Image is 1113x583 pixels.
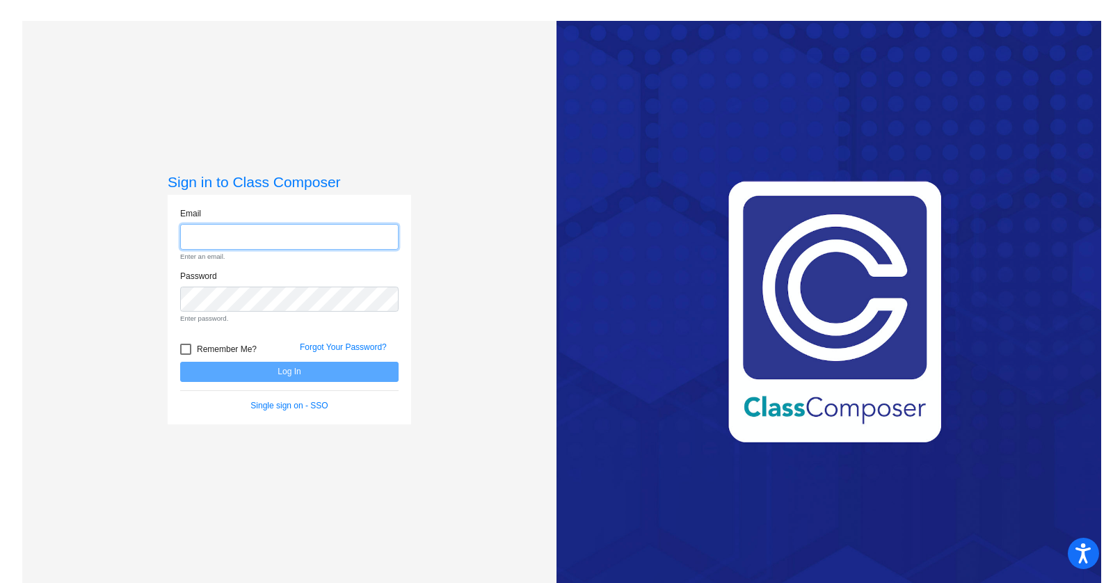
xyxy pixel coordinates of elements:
[180,362,399,382] button: Log In
[180,207,201,220] label: Email
[250,401,328,410] a: Single sign on - SSO
[180,252,399,262] small: Enter an email.
[300,342,387,352] a: Forgot Your Password?
[180,314,399,324] small: Enter password.
[168,173,411,191] h3: Sign in to Class Composer
[197,341,257,358] span: Remember Me?
[180,270,217,282] label: Password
